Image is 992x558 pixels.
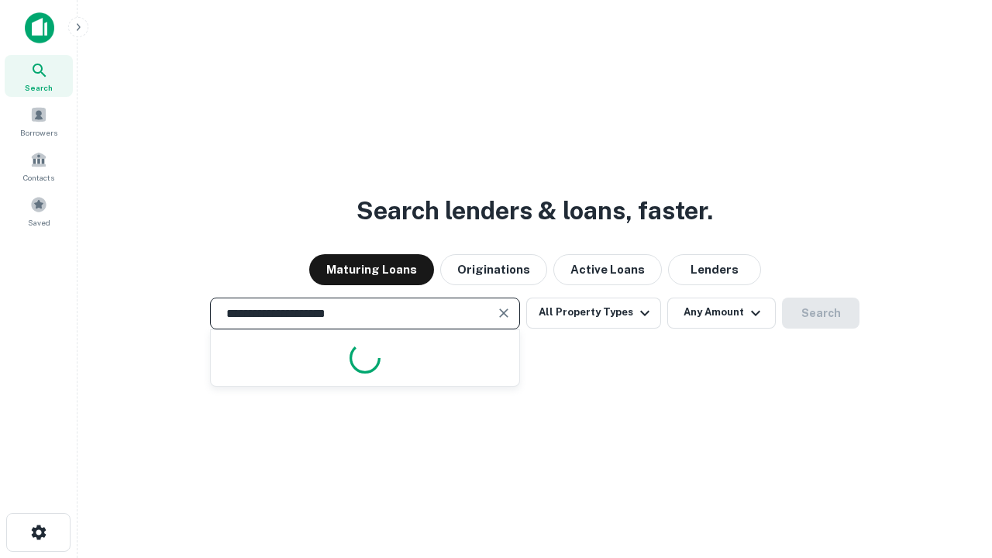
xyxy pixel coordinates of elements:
[526,298,661,329] button: All Property Types
[668,254,761,285] button: Lenders
[356,192,713,229] h3: Search lenders & loans, faster.
[25,81,53,94] span: Search
[553,254,662,285] button: Active Loans
[5,55,73,97] a: Search
[440,254,547,285] button: Originations
[5,100,73,142] a: Borrowers
[5,145,73,187] a: Contacts
[25,12,54,43] img: capitalize-icon.png
[493,302,515,324] button: Clear
[5,190,73,232] a: Saved
[309,254,434,285] button: Maturing Loans
[23,171,54,184] span: Contacts
[914,434,992,508] iframe: Chat Widget
[20,126,57,139] span: Borrowers
[667,298,776,329] button: Any Amount
[28,216,50,229] span: Saved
